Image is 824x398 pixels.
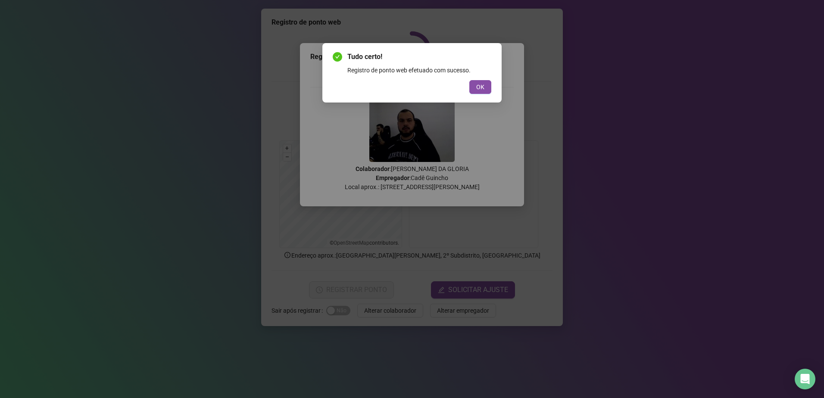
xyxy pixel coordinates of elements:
span: OK [476,82,484,92]
span: check-circle [333,52,342,62]
span: Tudo certo! [347,52,491,62]
div: Registro de ponto web efetuado com sucesso. [347,65,491,75]
button: OK [469,80,491,94]
div: Open Intercom Messenger [795,369,815,389]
